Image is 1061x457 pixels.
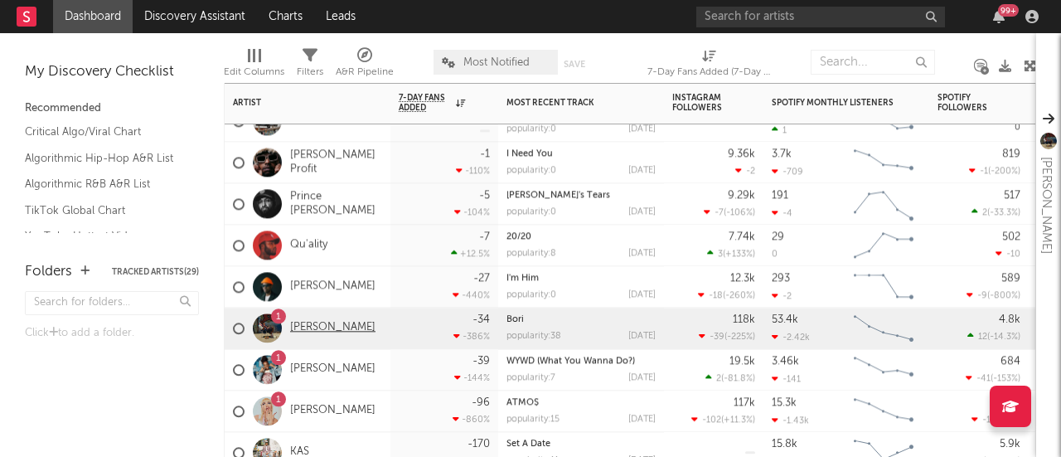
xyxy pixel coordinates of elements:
div: -5 [479,190,490,201]
a: Bori [506,315,524,324]
div: ( ) [704,207,755,218]
div: 5.9k [1000,439,1020,450]
div: 502 [1002,231,1020,242]
div: 20/20 [506,232,656,241]
div: 517 [1004,190,1020,201]
div: [DATE] [628,166,656,175]
span: -81.8 % [724,375,753,384]
div: ( ) [966,373,1020,384]
div: 29 [772,231,784,242]
a: [PERSON_NAME] Profit [290,148,382,177]
div: popularity: 0 [506,290,556,299]
div: popularity: 0 [506,124,556,134]
div: A&R Pipeline [336,41,394,90]
svg: Chart title [846,391,921,432]
a: Algorithmic Hip-Hop A&R List [25,149,182,168]
span: -106 % [726,209,753,218]
div: 7-Day Fans Added (7-Day Fans Added) [647,41,772,90]
div: 1 [772,124,787,135]
span: -153 % [993,375,1018,384]
svg: Chart title [846,349,921,391]
div: 0 [772,250,778,259]
div: ( ) [707,249,755,260]
div: Spotify Followers [937,93,996,113]
div: -170 [468,439,490,450]
a: [PERSON_NAME] [290,404,375,418]
div: ( ) [705,373,755,384]
a: [PERSON_NAME].Nox [290,114,398,128]
div: Click to add a folder. [25,323,199,343]
div: -386 % [453,332,490,343]
a: 20/20 [506,232,531,241]
a: I Need You [506,149,553,158]
div: popularity: 0 [506,166,556,175]
div: Edit Columns [224,41,284,90]
button: Tracked Artists(29) [112,268,199,276]
div: popularity: 8 [506,249,556,258]
div: ATMO$ [506,398,656,407]
div: 7.74k [729,231,755,242]
button: 99+ [993,10,1005,23]
span: -800 % [990,292,1018,301]
div: -141 [772,373,801,384]
a: Qu'ality [290,238,327,252]
div: -104 % [454,207,490,218]
a: Critical Algo/Viral Chart [25,123,182,141]
input: Search for folders... [25,291,199,315]
span: 3 [718,250,723,260]
div: ( ) [691,415,755,425]
span: Most Notified [463,57,530,68]
div: +12.5 % [451,249,490,260]
div: 0 [937,100,1020,141]
div: WYWD (What You Wanna Do?) [506,357,656,366]
span: -1 [982,416,991,425]
div: I'm Him [506,274,656,283]
div: 293 [772,273,790,284]
span: -200 % [991,168,1018,177]
a: ATMO$ [506,398,539,407]
a: TikTok Global Chart [25,202,182,220]
span: -260 % [725,292,753,301]
div: Most Recent Track [506,98,631,108]
div: 53.4k [772,314,798,325]
div: Filters [297,41,323,90]
div: 9.36k [728,148,755,159]
div: -1 [480,148,490,159]
div: Spotify Monthly Listeners [772,98,896,108]
a: WYWD (What You Wanna Do?) [506,357,635,366]
div: ( ) [971,207,1020,218]
div: 9.29k [728,190,755,201]
div: [DATE] [628,207,656,216]
div: 19.5k [729,356,755,367]
div: -39 [472,356,490,367]
a: [PERSON_NAME] [290,321,375,335]
span: 2 [982,209,987,218]
div: 15.8k [772,439,797,450]
div: Folders [25,262,72,282]
div: -1.43k [772,415,809,425]
div: ( ) [967,332,1020,343]
div: -144 % [454,373,490,384]
div: A&R Pipeline [336,62,394,82]
svg: Chart title [846,142,921,183]
div: [PERSON_NAME] [1036,157,1056,254]
span: +133 % [725,250,753,260]
span: 7-Day Fans Added [399,93,452,113]
a: YouTube Hottest Videos [25,227,182,246]
div: Instagram Followers [672,93,730,113]
a: [PERSON_NAME] [290,280,375,294]
span: -10 [1006,250,1020,260]
div: -96 [472,397,490,408]
div: 589 [1001,273,1020,284]
span: -39 [710,333,724,343]
div: ( ) [971,415,1020,425]
div: 3.46k [772,356,799,367]
div: popularity: 0 [506,207,556,216]
div: Set A Date [506,440,656,449]
a: [PERSON_NAME]'s Tears [506,191,610,200]
div: 12.3k [730,273,755,284]
span: +11.3 % [724,416,753,425]
svg: Chart title [846,183,921,225]
div: Bori [506,315,656,324]
div: My Discovery Checklist [25,62,199,82]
